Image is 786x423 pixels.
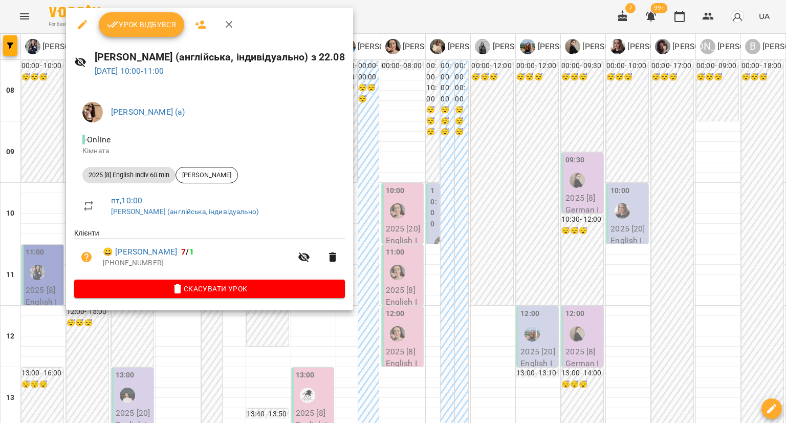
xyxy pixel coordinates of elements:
span: Урок відбувся [107,18,177,31]
a: 😀 [PERSON_NAME] [103,246,177,258]
button: Скасувати Урок [74,280,345,298]
b: / [181,247,193,257]
p: [PHONE_NUMBER] [103,258,292,268]
div: [PERSON_NAME] [176,167,238,183]
a: [PERSON_NAME] (англійська, індивідуально) [111,207,259,216]
a: [PERSON_NAME] (а) [111,107,185,117]
ul: Клієнти [74,228,345,279]
span: [PERSON_NAME] [176,171,237,180]
h6: [PERSON_NAME] (англійська, індивідуально) з 22.08 [95,49,345,65]
img: da26dbd3cedc0bbfae66c9bd16ef366e.jpeg [82,102,103,122]
span: 2025 [8] English Indiv 60 min [82,171,176,180]
p: Кімната [82,146,337,156]
button: Візит ще не сплачено. Додати оплату? [74,245,99,269]
span: 1 [189,247,194,257]
span: - Online [82,135,113,144]
a: [DATE] 10:00-11:00 [95,66,164,76]
span: 7 [181,247,186,257]
button: Урок відбувся [99,12,185,37]
span: Скасувати Урок [82,283,337,295]
a: пт , 10:00 [111,196,142,205]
